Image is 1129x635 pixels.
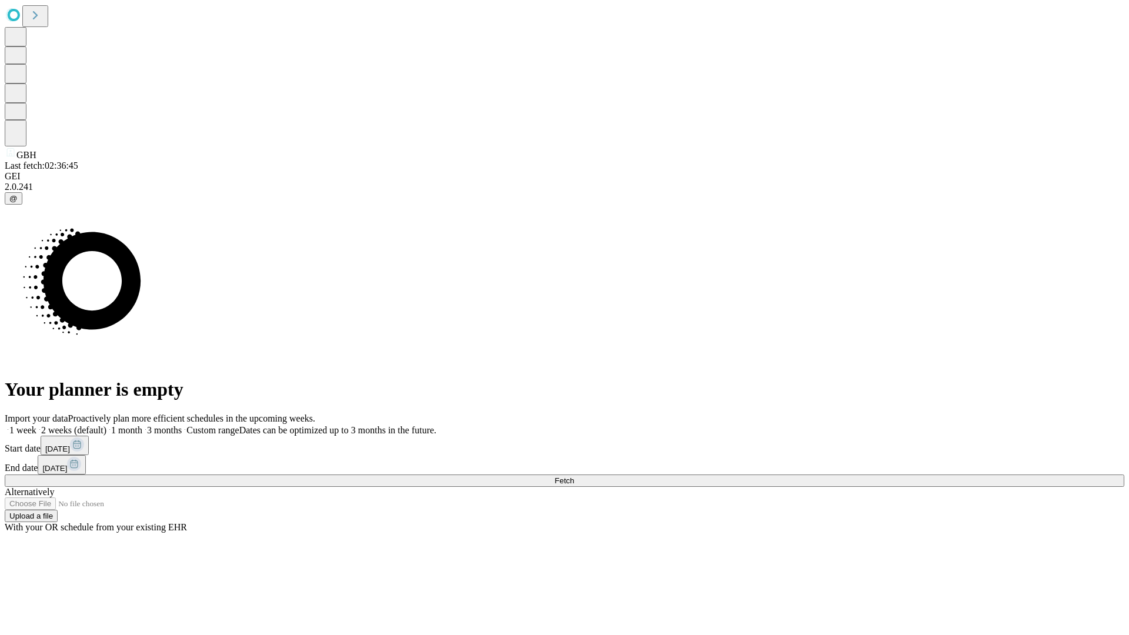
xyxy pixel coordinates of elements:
[186,425,239,435] span: Custom range
[41,425,106,435] span: 2 weeks (default)
[5,413,68,423] span: Import your data
[5,474,1124,487] button: Fetch
[41,436,89,455] button: [DATE]
[5,455,1124,474] div: End date
[5,436,1124,455] div: Start date
[5,192,22,205] button: @
[5,182,1124,192] div: 2.0.241
[239,425,436,435] span: Dates can be optimized up to 3 months in the future.
[68,413,315,423] span: Proactively plan more efficient schedules in the upcoming weeks.
[16,150,36,160] span: GBH
[5,510,58,522] button: Upload a file
[5,487,54,497] span: Alternatively
[5,522,187,532] span: With your OR schedule from your existing EHR
[111,425,142,435] span: 1 month
[9,194,18,203] span: @
[45,444,70,453] span: [DATE]
[5,161,78,171] span: Last fetch: 02:36:45
[5,379,1124,400] h1: Your planner is empty
[42,464,67,473] span: [DATE]
[5,171,1124,182] div: GEI
[555,476,574,485] span: Fetch
[9,425,36,435] span: 1 week
[147,425,182,435] span: 3 months
[38,455,86,474] button: [DATE]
